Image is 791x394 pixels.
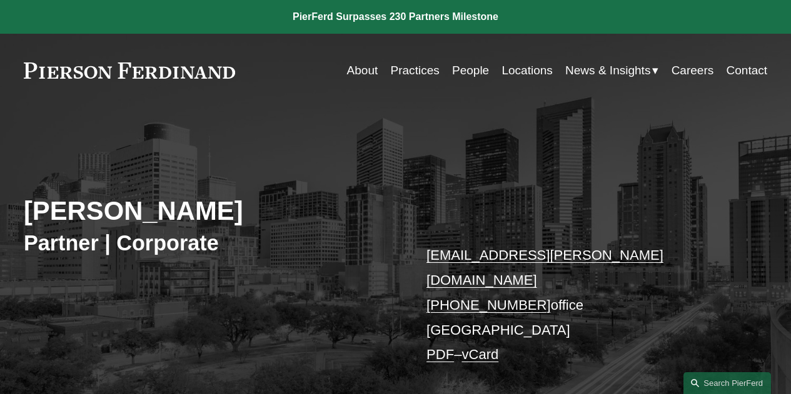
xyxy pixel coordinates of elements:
h3: Partner | Corporate [24,230,396,256]
a: Contact [727,59,768,82]
span: News & Insights [565,60,650,81]
a: [PHONE_NUMBER] [426,297,551,313]
a: [EMAIL_ADDRESS][PERSON_NAME][DOMAIN_NAME] [426,247,663,288]
a: Locations [501,59,552,82]
a: PDF [426,347,454,362]
a: Careers [672,59,714,82]
a: About [347,59,378,82]
a: Practices [391,59,440,82]
a: vCard [461,347,498,362]
a: People [452,59,489,82]
a: Search this site [683,372,771,394]
p: office [GEOGRAPHIC_DATA] – [426,243,736,367]
h2: [PERSON_NAME] [24,195,396,227]
a: folder dropdown [565,59,658,82]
